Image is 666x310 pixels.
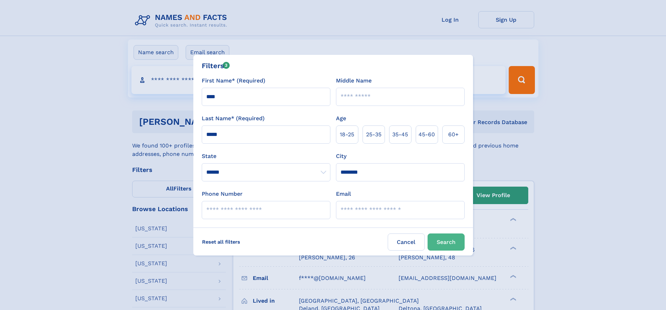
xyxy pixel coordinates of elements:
[202,60,230,71] div: Filters
[428,233,465,251] button: Search
[202,190,243,198] label: Phone Number
[418,130,435,139] span: 45‑60
[202,152,330,160] label: State
[336,77,372,85] label: Middle Name
[202,77,265,85] label: First Name* (Required)
[336,152,346,160] label: City
[202,114,265,123] label: Last Name* (Required)
[366,130,381,139] span: 25‑35
[336,190,351,198] label: Email
[198,233,245,250] label: Reset all filters
[448,130,459,139] span: 60+
[336,114,346,123] label: Age
[388,233,425,251] label: Cancel
[392,130,408,139] span: 35‑45
[340,130,354,139] span: 18‑25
